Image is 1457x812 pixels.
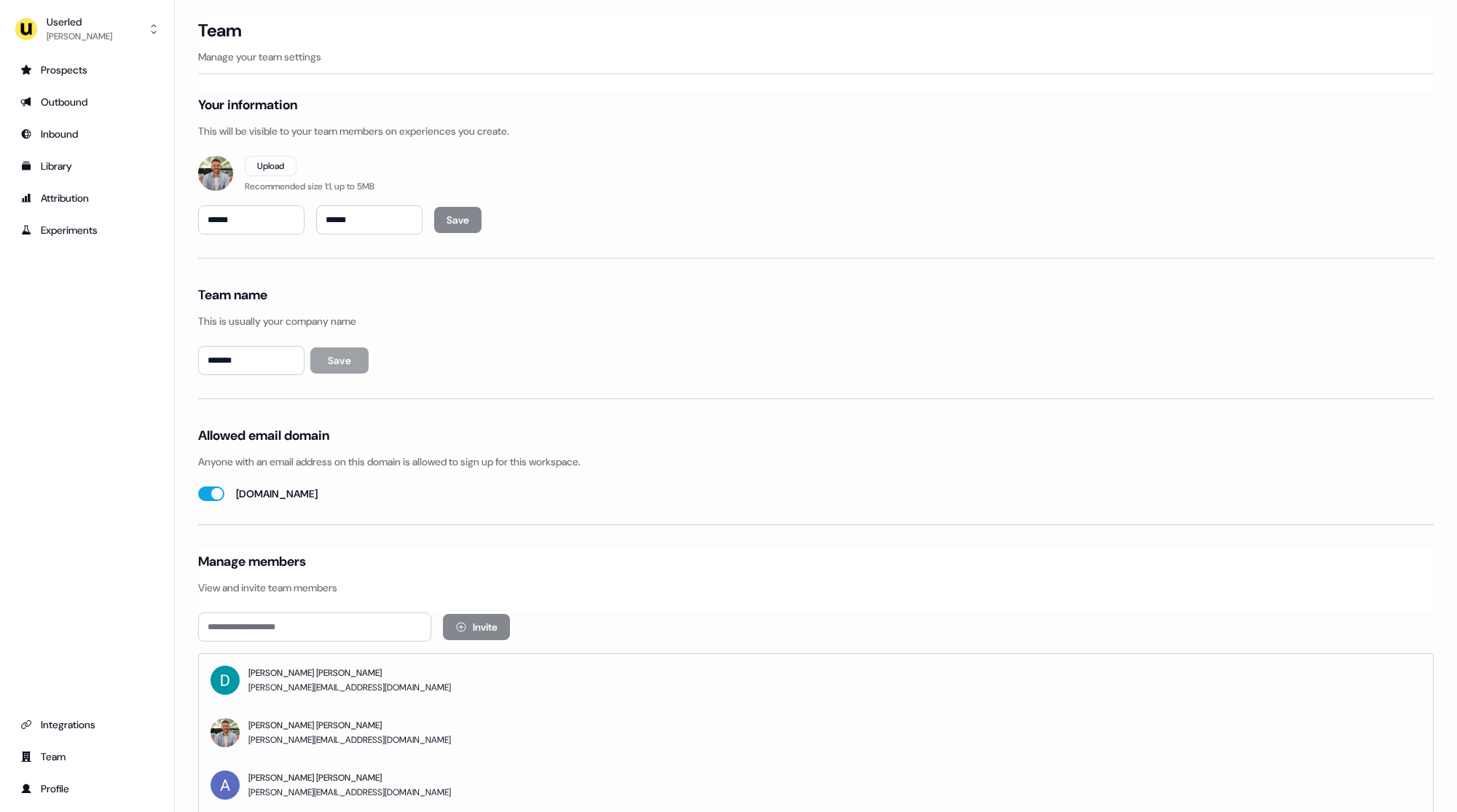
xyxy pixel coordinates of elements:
p: Manage your team settings [198,50,1434,64]
a: Go to integrations [12,713,162,736]
h4: Allowed email domain [198,427,329,444]
img: eyJ0eXBlIjoicHJveHkiLCJzcmMiOiJodHRwczovL2ltYWdlcy5jbGVyay5kZXYvb2F1dGhfZ29vZ2xlL2ltZ18ydlhmdEFxN... [198,156,233,191]
a: Go to attribution [12,186,162,210]
h4: Team name [198,286,267,304]
p: [PERSON_NAME][EMAIL_ADDRESS][DOMAIN_NAME] [248,680,451,695]
div: Profile [20,781,154,796]
div: Prospects [20,63,154,77]
div: Outbound [20,95,154,109]
p: [PERSON_NAME] [PERSON_NAME] [248,770,451,785]
a: Go to profile [12,777,162,800]
p: This will be visible to your team members on experiences you create. [198,124,1434,138]
p: View and invite team members [198,580,1434,595]
div: Recommended size 1:1, up to 5MB [245,179,374,194]
p: Anyone with an email address on this domain is allowed to sign up for this workspace. [198,454,1434,469]
h3: Team [198,20,241,42]
div: [PERSON_NAME] [47,29,112,44]
label: [DOMAIN_NAME] [236,486,318,501]
p: [PERSON_NAME] [PERSON_NAME] [248,718,451,733]
img: eyJ0eXBlIjoicHJveHkiLCJzcmMiOiJodHRwczovL2ltYWdlcy5jbGVyay5kZXYvb2F1dGhfZ29vZ2xlL2ltZ18yd01IclZje... [211,666,240,695]
img: eyJ0eXBlIjoicHJveHkiLCJzcmMiOiJodHRwczovL2ltYWdlcy5jbGVyay5kZXYvb2F1dGhfZ29vZ2xlL2ltZ18ydlhmdEFxN... [211,718,240,747]
h4: Your information [198,96,297,114]
div: Attribution [20,191,154,205]
a: Go to outbound experience [12,90,162,114]
div: Team [20,749,154,764]
h4: Manage members [198,553,306,570]
a: Go to templates [12,154,162,178]
p: [PERSON_NAME][EMAIL_ADDRESS][DOMAIN_NAME] [248,733,451,747]
a: Go to experiments [12,218,162,242]
div: Inbound [20,127,154,141]
button: Upload [245,156,296,176]
img: eyJ0eXBlIjoicHJveHkiLCJzcmMiOiJodHRwczovL2ltYWdlcy5jbGVyay5kZXYvb2F1dGhfZ29vZ2xlL2ltZ18yc2RGWWRqQ... [211,770,240,800]
p: [PERSON_NAME] [PERSON_NAME] [248,666,451,680]
a: Go to prospects [12,58,162,82]
div: Library [20,159,154,173]
p: This is usually your company name [198,314,1434,328]
div: Experiments [20,223,154,237]
p: [PERSON_NAME][EMAIL_ADDRESS][DOMAIN_NAME] [248,785,451,800]
a: Go to team [12,745,162,768]
button: Save [310,347,369,374]
a: Go to Inbound [12,122,162,146]
div: Integrations [20,717,154,732]
div: Userled [47,15,112,29]
button: Userled[PERSON_NAME] [12,12,162,47]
